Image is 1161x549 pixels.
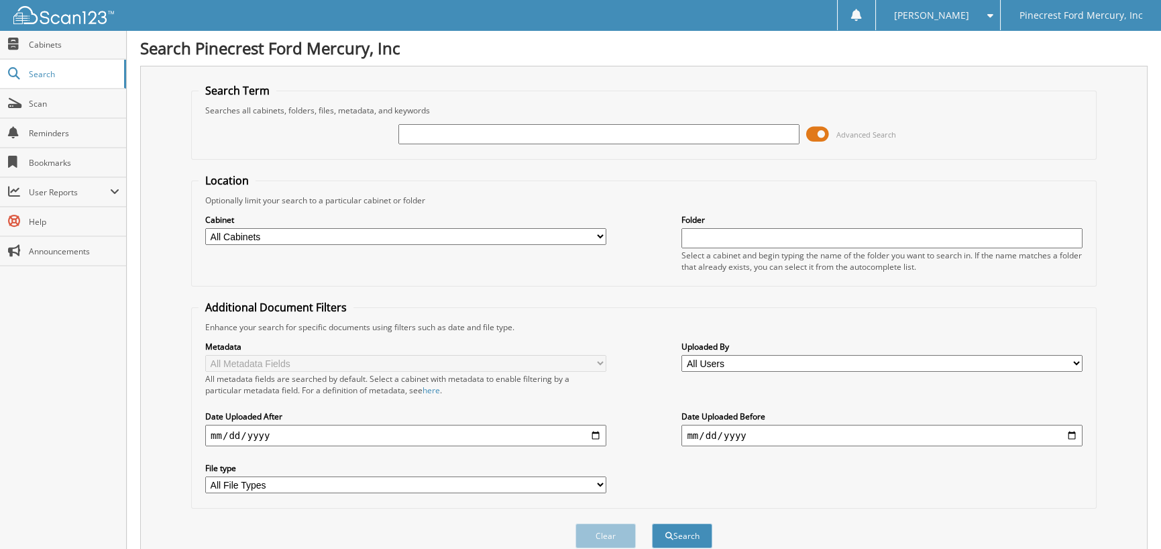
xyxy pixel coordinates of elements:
legend: Search Term [199,83,276,98]
button: Clear [575,523,636,548]
span: Help [29,216,119,228]
h1: Search Pinecrest Ford Mercury, Inc [140,37,1148,59]
span: Reminders [29,128,119,139]
div: Select a cabinet and begin typing the name of the folder you want to search in. If the name match... [681,250,1083,272]
label: Cabinet [205,214,606,226]
label: File type [205,462,606,474]
legend: Additional Document Filters [199,300,353,315]
a: here [423,385,440,396]
span: User Reports [29,187,110,198]
span: Scan [29,98,119,109]
span: Announcements [29,246,119,257]
label: Metadata [205,341,606,352]
button: Search [652,523,712,548]
label: Date Uploaded Before [681,411,1083,422]
span: [PERSON_NAME] [894,11,969,19]
input: end [681,425,1083,446]
span: Pinecrest Ford Mercury, Inc [1019,11,1143,19]
span: Cabinets [29,39,119,50]
div: Searches all cabinets, folders, files, metadata, and keywords [199,105,1089,116]
span: Advanced Search [836,130,896,140]
label: Folder [681,214,1083,226]
span: Bookmarks [29,157,119,168]
img: scan123-logo-white.svg [13,6,114,24]
div: All metadata fields are searched by default. Select a cabinet with metadata to enable filtering b... [205,373,606,396]
span: Search [29,68,117,80]
div: Enhance your search for specific documents using filters such as date and file type. [199,321,1089,333]
legend: Location [199,173,256,188]
div: Optionally limit your search to a particular cabinet or folder [199,195,1089,206]
label: Date Uploaded After [205,411,606,422]
input: start [205,425,606,446]
label: Uploaded By [681,341,1083,352]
